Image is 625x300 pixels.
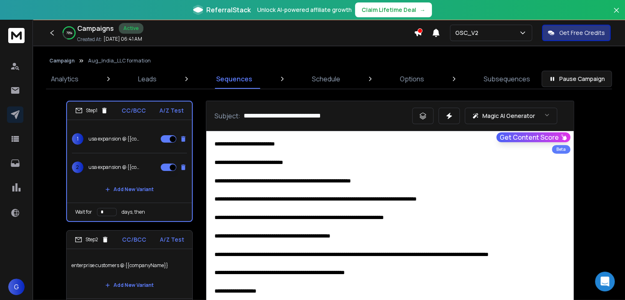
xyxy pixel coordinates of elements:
p: Analytics [51,74,78,84]
p: Subject: [214,111,240,121]
li: Step1CC/BCCA/Z Test1usa expansion @ {{companyName}}2usa expansion @ {{companyName}}Add New Varian... [66,101,193,222]
p: enterprise customers @ {{companyName}} [71,254,187,277]
a: Sequences [211,69,257,89]
button: G [8,279,25,295]
p: Created At: [77,36,102,43]
p: Get Free Credits [559,29,605,37]
p: Wait for [75,209,92,215]
button: Pause Campaign [542,71,612,87]
span: → [420,6,425,14]
button: Campaign [49,58,75,64]
span: ReferralStack [206,5,251,15]
p: Magic AI Generator [482,112,535,120]
p: Schedule [312,74,340,84]
p: GSC_V2 [455,29,482,37]
button: Get Free Credits [542,25,611,41]
p: Subsequences [484,74,530,84]
button: Close banner [611,5,622,25]
p: usa expansion @ {{companyName}} [88,164,141,171]
p: [DATE] 06:41 AM [104,36,142,42]
p: A/Z Test [159,106,184,115]
p: A/Z Test [160,235,184,244]
a: Options [395,69,429,89]
div: Step 2 [75,236,109,243]
h1: Campaigns [77,23,114,33]
div: Active [119,23,143,34]
button: Add New Variant [99,181,160,198]
a: Leads [133,69,161,89]
a: Analytics [46,69,83,89]
p: Leads [138,74,157,84]
a: Subsequences [479,69,535,89]
div: Beta [552,145,570,154]
p: Aug_India_LLC formation [88,58,151,64]
p: CC/BCC [122,106,146,115]
button: Magic AI Generator [465,108,557,124]
p: Sequences [216,74,252,84]
p: Options [400,74,424,84]
button: Get Content Score [496,132,570,142]
span: 2 [72,162,83,173]
p: Unlock AI-powered affiliate growth [257,6,352,14]
div: Open Intercom Messenger [595,272,615,291]
p: CC/BCC [122,235,146,244]
p: 79 % [66,30,72,35]
p: usa expansion @ {{companyName}} [88,136,141,142]
button: Add New Variant [99,277,160,293]
span: 1 [72,133,83,145]
p: days, then [122,209,145,215]
a: Schedule [307,69,345,89]
button: Claim Lifetime Deal→ [355,2,432,17]
div: Step 1 [75,107,108,114]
